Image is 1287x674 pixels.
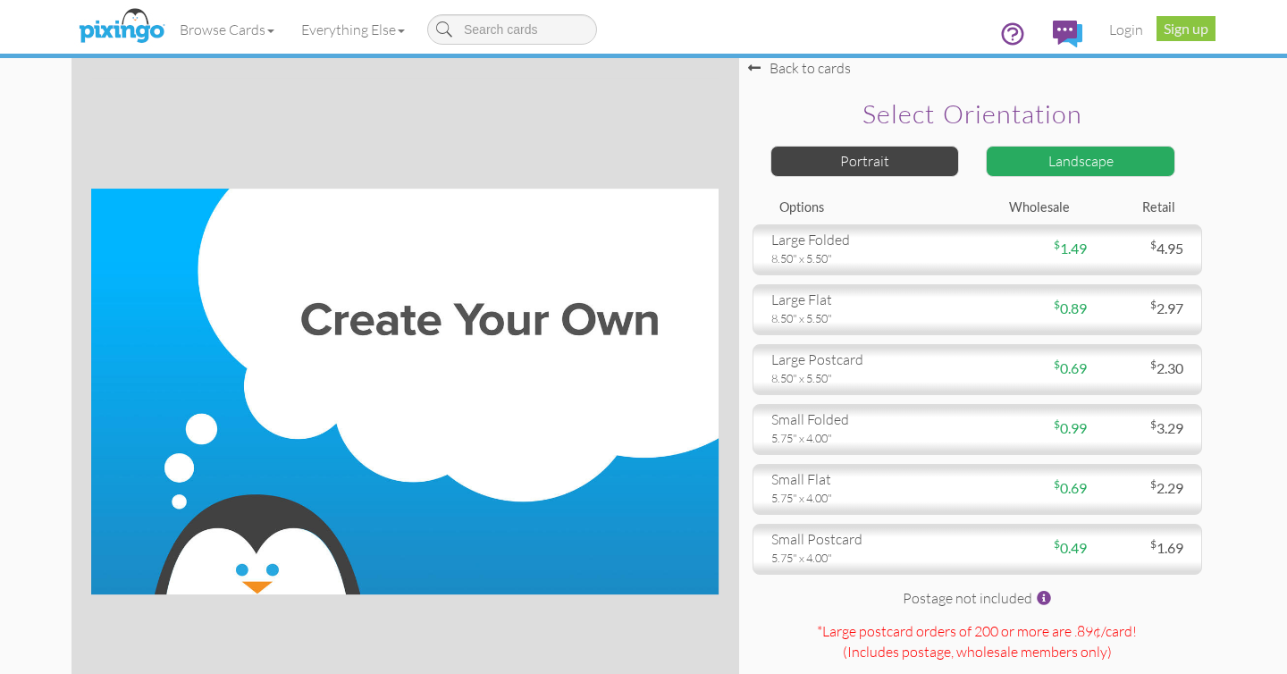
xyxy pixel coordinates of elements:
[1054,358,1060,371] sup: $
[1087,299,1197,319] div: 2.97
[753,588,1202,612] div: Postage not included
[771,529,964,550] div: small postcard
[771,230,964,250] div: large folded
[775,100,1171,129] h2: Select orientation
[1150,358,1157,371] sup: $
[753,621,1202,666] div: *Large postcard orders of 200 or more are .89¢/card! (Includes postage )
[1150,477,1157,491] sup: $
[91,189,719,594] img: create-your-own-landscape.jpg
[986,146,1175,177] div: Landscape
[1087,239,1197,259] div: 4.95
[771,250,964,266] div: 8.50" x 5.50"
[74,4,169,49] img: pixingo logo
[1054,479,1087,496] span: 0.69
[1087,358,1197,379] div: 2.30
[1054,299,1087,316] span: 0.89
[771,430,964,446] div: 5.75" x 4.00"
[1150,537,1157,551] sup: $
[288,7,418,52] a: Everything Else
[1054,238,1060,251] sup: $
[1083,198,1189,217] div: Retail
[1150,417,1157,431] sup: $
[771,490,964,506] div: 5.75" x 4.00"
[770,146,960,177] div: Portrait
[1054,417,1060,431] sup: $
[1087,538,1197,559] div: 1.69
[166,7,288,52] a: Browse Cards
[1150,298,1157,311] sup: $
[766,198,978,217] div: Options
[977,198,1082,217] div: Wholesale
[1087,478,1197,499] div: 2.29
[1054,539,1087,556] span: 0.49
[1054,240,1087,257] span: 1.49
[771,350,964,370] div: large postcard
[1054,477,1060,491] sup: $
[771,409,964,430] div: small folded
[1053,21,1082,47] img: comments.svg
[951,643,1107,661] span: , wholesale members only
[771,290,964,310] div: large flat
[1150,238,1157,251] sup: $
[1054,359,1087,376] span: 0.69
[1054,419,1087,436] span: 0.99
[771,310,964,326] div: 8.50" x 5.50"
[771,550,964,566] div: 5.75" x 4.00"
[1054,298,1060,311] sup: $
[1054,537,1060,551] sup: $
[771,370,964,386] div: 8.50" x 5.50"
[427,14,597,45] input: Search cards
[1096,7,1157,52] a: Login
[1087,418,1197,439] div: 3.29
[771,469,964,490] div: small flat
[1157,16,1215,41] a: Sign up
[1286,673,1287,674] iframe: Chat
